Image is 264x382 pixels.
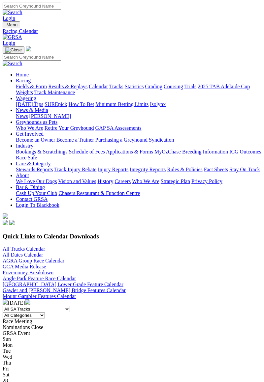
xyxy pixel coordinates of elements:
a: Breeding Information [182,149,228,154]
a: Become a Trainer [56,137,94,143]
a: Syndication [149,137,174,143]
img: chevron-left-pager-white.svg [3,299,8,305]
a: Tracks [109,84,123,89]
input: Search [3,3,61,10]
a: 2025 TAB Adelaide Cup [198,84,250,89]
img: logo-grsa-white.png [3,213,8,219]
a: We Love Our Dogs [16,178,57,184]
a: Who We Are [132,178,159,184]
a: Calendar [89,84,108,89]
a: AGRA Group Race Calendar [3,258,64,263]
a: How To Bet [69,101,94,107]
a: Vision and Values [58,178,96,184]
a: Grading [145,84,162,89]
div: Industry [16,149,261,161]
div: Race Meeting [3,318,261,324]
button: Toggle navigation [3,46,24,54]
a: Purchasing a Greyhound [95,137,148,143]
a: Minimum Betting Limits [95,101,148,107]
a: Careers [115,178,131,184]
a: Integrity Reports [130,167,166,172]
input: Search [3,54,61,61]
a: Track Maintenance [34,90,75,95]
a: Stay On Track [229,167,260,172]
a: Login To Blackbook [16,202,59,208]
a: Contact GRSA [16,196,48,202]
a: Cash Up Your Club [16,190,57,196]
a: Wagering [16,95,36,101]
a: Rules & Policies [167,167,203,172]
a: Bookings & Scratchings [16,149,67,154]
div: Greyhounds as Pets [16,125,261,131]
a: Coursing [164,84,183,89]
button: Toggle navigation [3,21,20,28]
a: Angle Park Feature Race Calendar [3,276,76,281]
a: Weights [16,90,33,95]
div: GRSA Event [3,330,261,336]
img: Search [3,10,22,15]
img: logo-grsa-white.png [26,46,31,51]
a: Login [3,15,15,21]
a: Strategic Plan [161,178,190,184]
a: Racing Calendar [3,28,261,34]
a: History [97,178,113,184]
img: Search [3,61,22,67]
a: Gawler and [PERSON_NAME] Bridge Features Calendar [3,287,126,293]
a: All Tracks Calendar [3,246,45,252]
div: Wed [3,354,261,360]
div: About [16,178,261,184]
a: ICG Outcomes [229,149,261,154]
a: Fields & Form [16,84,47,89]
a: About [16,173,29,178]
h3: Quick Links to Calendar Downloads [3,233,261,240]
a: Retire Your Greyhound [45,125,94,131]
a: All Dates Calendar [3,252,43,258]
a: Isolynx [150,101,166,107]
div: Bar & Dining [16,190,261,196]
a: MyOzChase [154,149,181,154]
a: News [16,113,28,119]
img: twitter.svg [9,220,15,225]
a: [PERSON_NAME] [29,113,71,119]
a: Get Involved [16,131,44,137]
img: GRSA [3,34,22,40]
img: chevron-right-pager-white.svg [25,299,30,305]
a: Racing [16,78,31,83]
div: Nominations Close [3,324,261,330]
a: Bar & Dining [16,184,45,190]
a: GAP SA Assessments [95,125,142,131]
a: Race Safe [16,155,37,160]
a: Statistics [125,84,144,89]
span: Menu [7,22,17,27]
div: Sun [3,336,261,342]
div: Wagering [16,101,261,107]
a: [GEOGRAPHIC_DATA] Lower Grade Feature Calendar [3,282,123,287]
a: Who We Are [16,125,43,131]
a: Fact Sheets [204,167,228,172]
a: Trials [184,84,196,89]
div: Care & Integrity [16,167,261,173]
div: News & Media [16,113,261,119]
a: Applications & Forms [106,149,153,154]
a: [DATE] Tips [16,101,43,107]
div: Tue [3,348,261,354]
a: Track Injury Rebate [54,167,96,172]
div: Racing [16,84,261,95]
div: Fri [3,366,261,372]
a: Industry [16,143,33,149]
div: [DATE] [3,299,261,306]
a: Results & Replays [48,84,87,89]
a: Chasers Restaurant & Function Centre [58,190,140,196]
a: Greyhounds as Pets [16,119,57,125]
div: Mon [3,342,261,348]
img: facebook.svg [3,220,8,225]
a: Mount Gambier Features Calendar [3,293,76,299]
a: Schedule of Fees [69,149,105,154]
a: Login [3,40,15,46]
a: Injury Reports [98,167,128,172]
img: Close [5,47,22,53]
a: GCA Media Release [3,264,46,269]
a: News & Media [16,107,48,113]
a: SUREpick [45,101,67,107]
